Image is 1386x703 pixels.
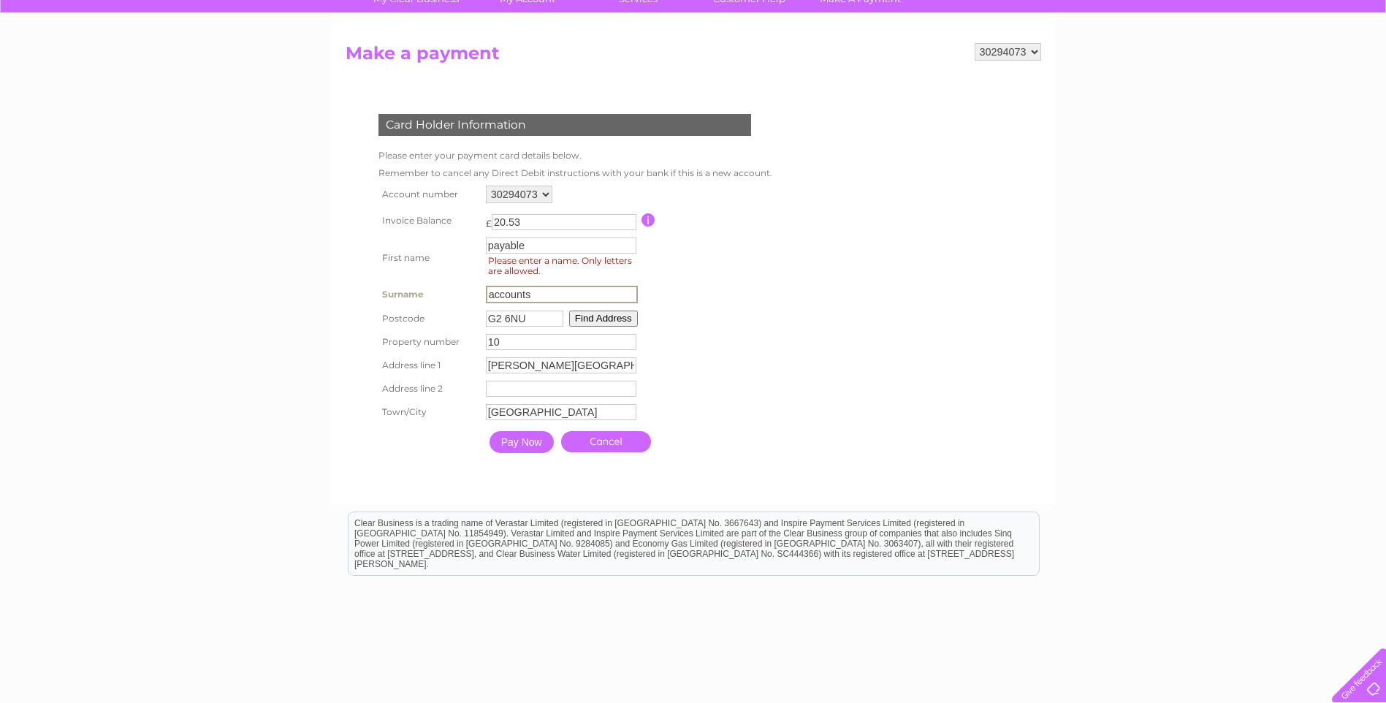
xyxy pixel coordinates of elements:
[375,234,482,282] th: First name
[1289,62,1325,73] a: Contact
[48,38,123,83] img: logo.png
[346,43,1041,71] h2: Make a payment
[486,254,642,278] span: Please enter a name. Only letters are allowed.
[375,307,482,330] th: Postcode
[375,147,776,164] td: Please enter your payment card details below.
[1111,7,1211,26] a: 0333 014 3131
[375,330,482,354] th: Property number
[1259,62,1280,73] a: Blog
[1129,62,1157,73] a: Water
[569,311,638,327] button: Find Address
[486,210,492,229] td: £
[490,431,554,453] input: Pay Now
[375,182,482,207] th: Account number
[375,164,776,182] td: Remember to cancel any Direct Debit instructions with your bank if this is a new account.
[561,431,651,452] a: Cancel
[375,354,482,377] th: Address line 1
[1165,62,1197,73] a: Energy
[375,400,482,424] th: Town/City
[1206,62,1250,73] a: Telecoms
[349,8,1039,71] div: Clear Business is a trading name of Verastar Limited (registered in [GEOGRAPHIC_DATA] No. 3667643...
[1338,62,1372,73] a: Log out
[375,282,482,307] th: Surname
[375,207,482,234] th: Invoice Balance
[641,213,655,227] input: Information
[375,377,482,400] th: Address line 2
[378,114,751,136] div: Card Holder Information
